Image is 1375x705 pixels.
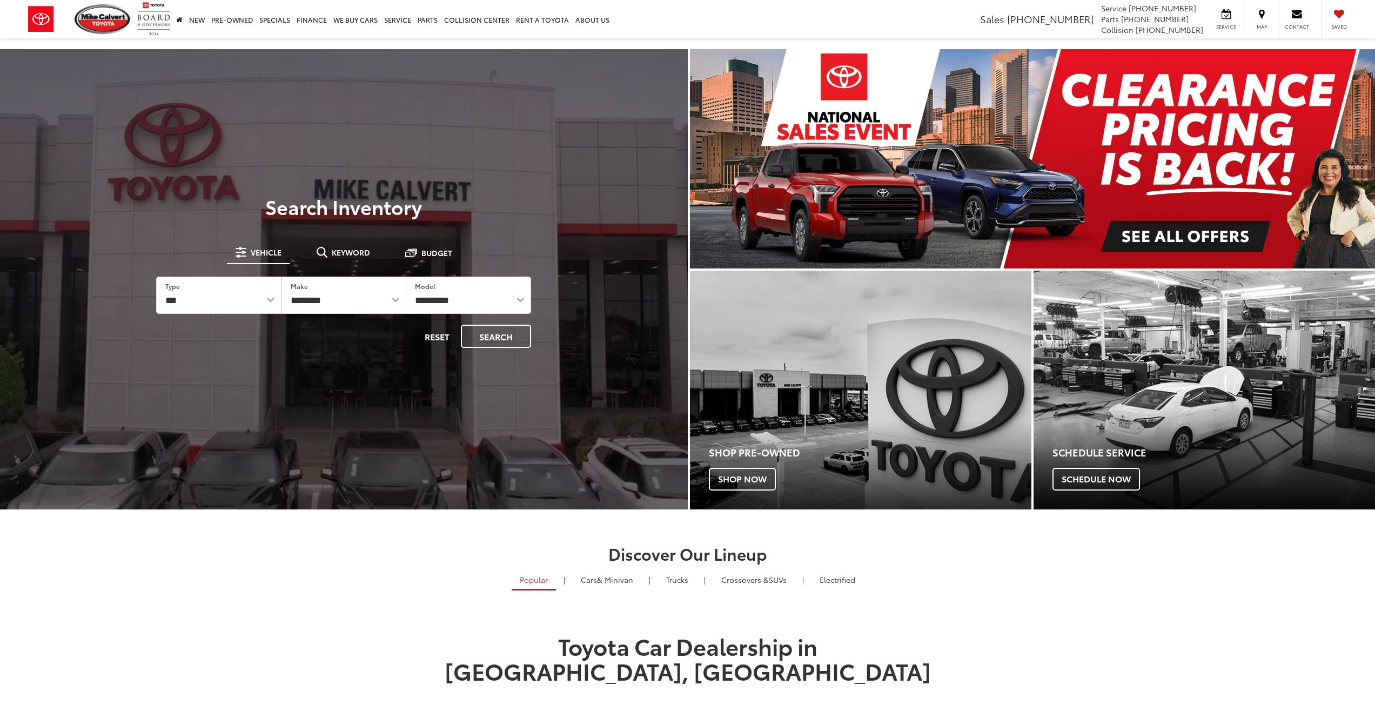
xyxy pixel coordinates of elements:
li: | [646,574,653,585]
div: Toyota [690,271,1031,510]
span: Crossovers & [721,574,769,585]
div: Toyota [1034,271,1375,510]
span: Collision [1101,24,1133,35]
span: Keyword [332,249,370,256]
label: Type [165,281,180,291]
a: Schedule Service Schedule Now [1034,271,1375,510]
span: Sales [980,12,1004,26]
li: | [701,574,708,585]
label: Model [415,281,435,291]
span: [PHONE_NUMBER] [1129,3,1196,14]
span: Budget [421,249,452,257]
img: Mike Calvert Toyota [75,4,132,34]
a: Shop Pre-Owned Shop Now [690,271,1031,510]
span: Saved [1327,23,1351,30]
span: Service [1101,3,1126,14]
span: [PHONE_NUMBER] [1007,12,1094,26]
h4: Schedule Service [1052,447,1375,458]
span: Vehicle [251,249,281,256]
span: & Minivan [597,574,633,585]
h2: Discover Our Lineup [307,545,1069,562]
a: Popular [512,570,556,590]
span: [PHONE_NUMBER] [1121,14,1189,24]
span: Contact [1285,23,1309,30]
span: Schedule Now [1052,468,1140,491]
a: Cars [573,570,641,589]
button: Reset [415,325,459,348]
span: Parts [1101,14,1119,24]
span: [PHONE_NUMBER] [1136,24,1203,35]
span: Shop Now [709,468,776,491]
span: Service [1214,23,1238,30]
span: Map [1250,23,1273,30]
button: Search [461,325,531,348]
label: Make [291,281,308,291]
li: | [561,574,568,585]
a: Trucks [658,570,696,589]
h4: Shop Pre-Owned [709,447,1031,458]
h3: Search Inventory [45,196,642,217]
a: Electrified [811,570,863,589]
a: SUVs [713,570,795,589]
li: | [800,574,807,585]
